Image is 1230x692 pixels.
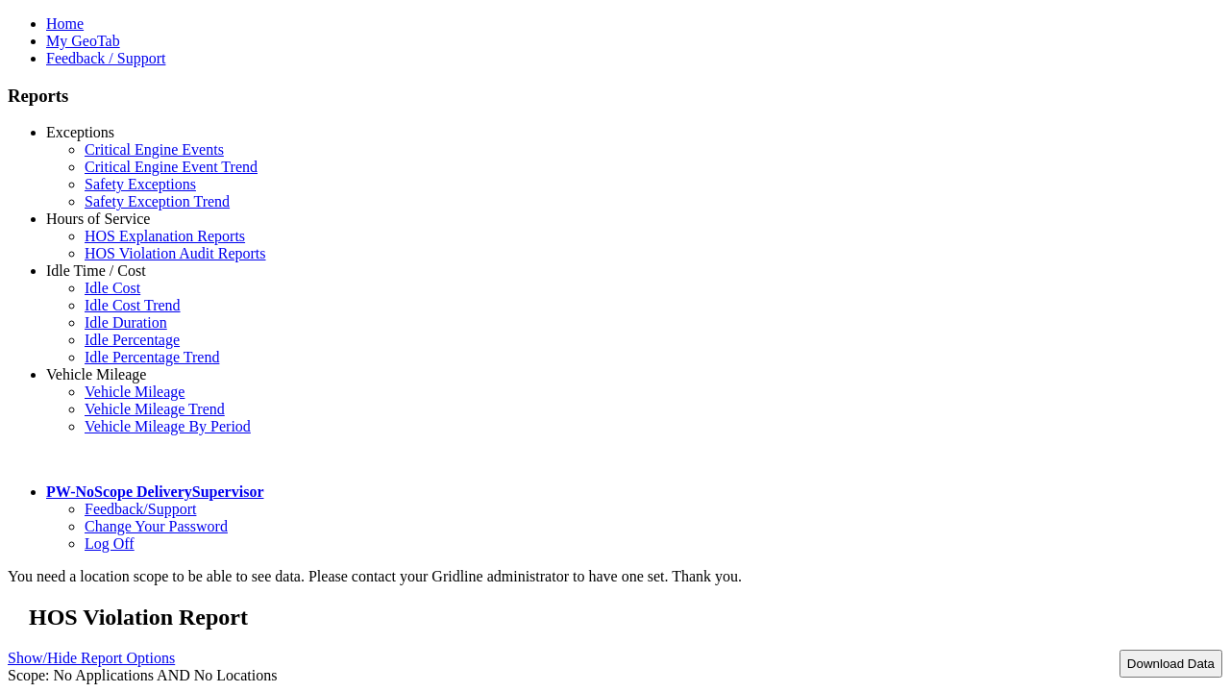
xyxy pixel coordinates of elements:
[46,124,114,140] a: Exceptions
[8,86,1222,107] h3: Reports
[8,667,277,683] span: Scope: No Applications AND No Locations
[85,297,181,313] a: Idle Cost Trend
[85,383,184,400] a: Vehicle Mileage
[85,535,135,552] a: Log Off
[85,501,196,517] a: Feedback/Support
[8,568,1222,585] div: You need a location scope to be able to see data. Please contact your Gridline administrator to h...
[46,366,146,383] a: Vehicle Mileage
[85,401,225,417] a: Vehicle Mileage Trend
[85,228,245,244] a: HOS Explanation Reports
[8,645,175,671] a: Show/Hide Report Options
[85,245,266,261] a: HOS Violation Audit Reports
[46,50,165,66] a: Feedback / Support
[1119,650,1222,678] button: Download Data
[46,210,150,227] a: Hours of Service
[85,332,180,348] a: Idle Percentage
[85,280,140,296] a: Idle Cost
[85,193,230,210] a: Safety Exception Trend
[46,15,84,32] a: Home
[85,518,228,534] a: Change Your Password
[85,159,258,175] a: Critical Engine Event Trend
[46,33,120,49] a: My GeoTab
[85,141,224,158] a: Critical Engine Events
[29,605,1222,630] h2: HOS Violation Report
[85,314,167,331] a: Idle Duration
[46,483,263,500] a: PW-NoScope DeliverySupervisor
[85,349,219,365] a: Idle Percentage Trend
[46,262,146,279] a: Idle Time / Cost
[85,176,196,192] a: Safety Exceptions
[85,418,251,434] a: Vehicle Mileage By Period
